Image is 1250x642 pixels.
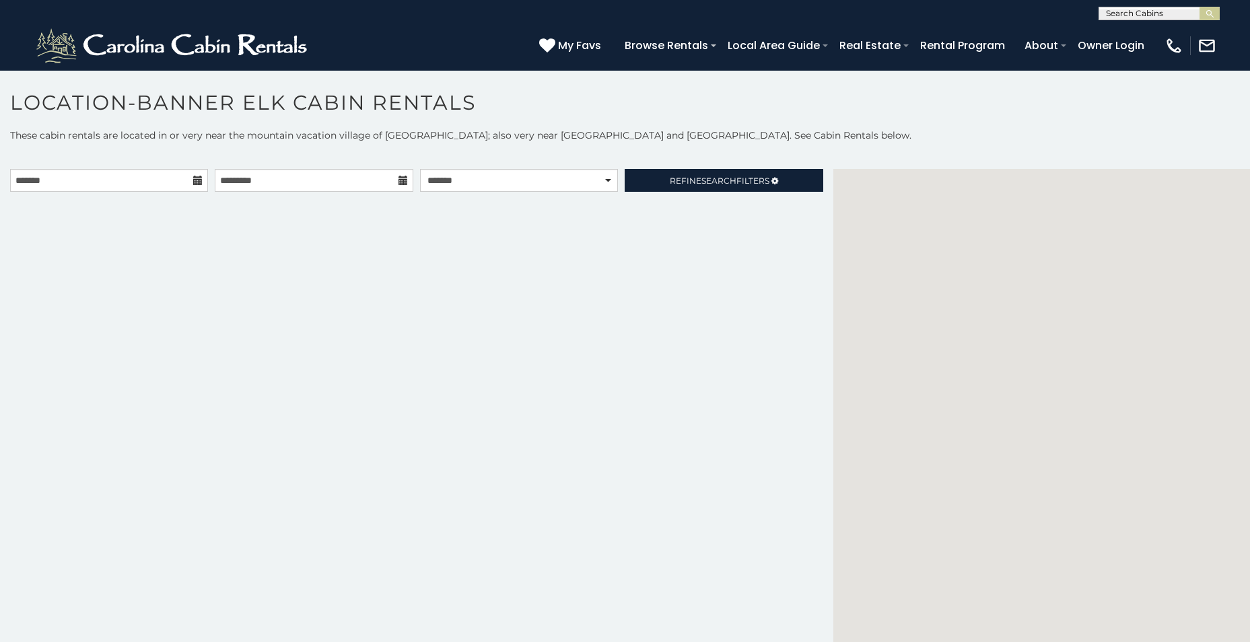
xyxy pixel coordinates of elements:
[1018,34,1065,57] a: About
[618,34,715,57] a: Browse Rentals
[558,37,601,54] span: My Favs
[1071,34,1151,57] a: Owner Login
[913,34,1012,57] a: Rental Program
[701,176,736,186] span: Search
[670,176,769,186] span: Refine Filters
[1197,36,1216,55] img: mail-regular-white.png
[34,26,313,66] img: White-1-2.png
[625,169,823,192] a: RefineSearchFilters
[539,37,604,55] a: My Favs
[721,34,827,57] a: Local Area Guide
[1165,36,1183,55] img: phone-regular-white.png
[833,34,907,57] a: Real Estate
